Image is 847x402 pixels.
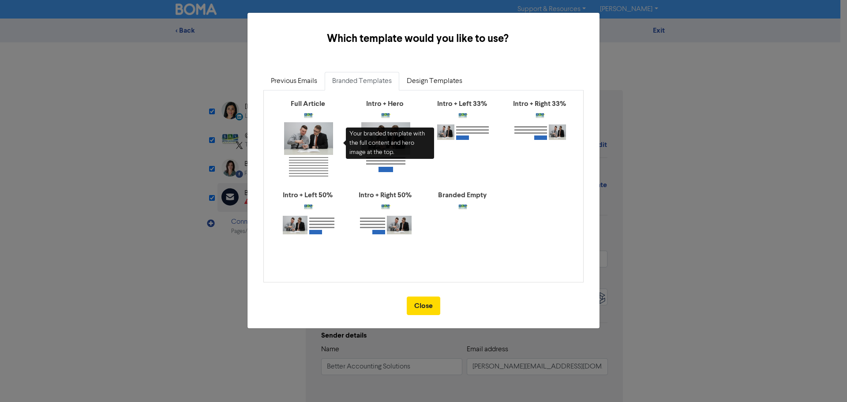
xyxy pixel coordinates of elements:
div: Intro + Right 33% [504,98,574,109]
button: Select & edit [507,134,573,153]
div: Your branded template with the full content and hero image at the top. [346,128,434,159]
button: Select & edit [430,134,496,153]
div: Intro + Left 33% [427,98,497,109]
a: Branded Templates [325,72,399,90]
div: Full Article [273,98,343,109]
button: Select & edit [276,225,341,244]
h5: Which template would you like to use? [255,31,581,47]
div: Intro + Right 50% [350,190,420,200]
button: Select & edit [276,134,341,153]
div: Intro + Left 50% [273,190,343,200]
div: Branded Empty [427,190,497,200]
button: Select & edit [430,225,496,244]
button: Select & edit [353,225,419,244]
a: Previous Emails [263,72,325,90]
iframe: Chat Widget [736,307,847,402]
button: Close [407,297,440,315]
div: Intro + Hero [350,98,420,109]
a: Design Templates [399,72,470,90]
